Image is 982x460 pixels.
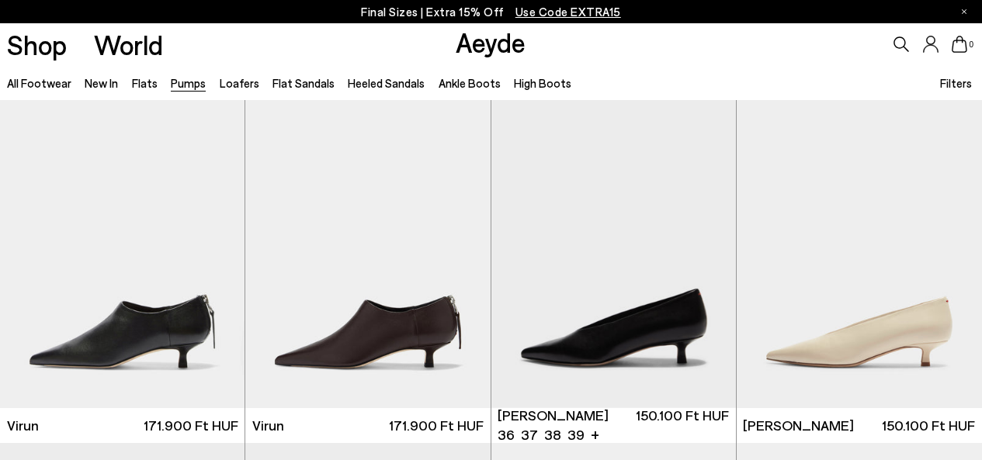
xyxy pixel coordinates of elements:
a: Shop [7,31,67,58]
a: World [94,31,163,58]
ul: variant [498,425,581,444]
a: Next slide Previous slide [491,100,736,408]
a: Virun 171.900 Ft HUF [245,408,490,443]
a: All Footwear [7,76,71,90]
span: 171.900 Ft HUF [144,416,238,435]
img: Clara Pointed-Toe Pumps [737,100,982,408]
li: + [591,424,599,444]
span: Filters [940,76,972,90]
a: High Boots [514,76,571,90]
li: 37 [521,425,538,444]
div: 1 / 6 [491,100,737,408]
li: 36 [498,425,515,444]
img: Clara Pointed-Toe Pumps [491,100,737,408]
a: [PERSON_NAME] 150.100 Ft HUF [737,408,982,443]
span: 150.100 Ft HUF [636,406,729,444]
li: 38 [544,425,561,444]
span: 0 [967,40,975,49]
span: [PERSON_NAME] [743,416,854,435]
li: 39 [567,425,585,444]
p: Final Sizes | Extra 15% Off [361,2,621,22]
span: 171.900 Ft HUF [389,416,484,435]
a: Ankle Boots [439,76,501,90]
a: Aeyde [456,26,526,58]
a: [PERSON_NAME] 36 37 38 39 + 150.100 Ft HUF [491,408,736,443]
img: Virun Pointed Sock Boots [245,100,490,408]
a: 0 [952,36,967,53]
span: Navigate to /collections/ss25-final-sizes [515,5,621,19]
a: New In [85,76,118,90]
a: Loafers [220,76,259,90]
a: Pumps [171,76,206,90]
a: Flat Sandals [272,76,335,90]
span: 150.100 Ft HUF [882,416,975,435]
a: Flats [132,76,158,90]
a: Heeled Sandals [348,76,425,90]
span: Virun [7,416,39,435]
span: [PERSON_NAME] [498,406,609,425]
span: Virun [252,416,284,435]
